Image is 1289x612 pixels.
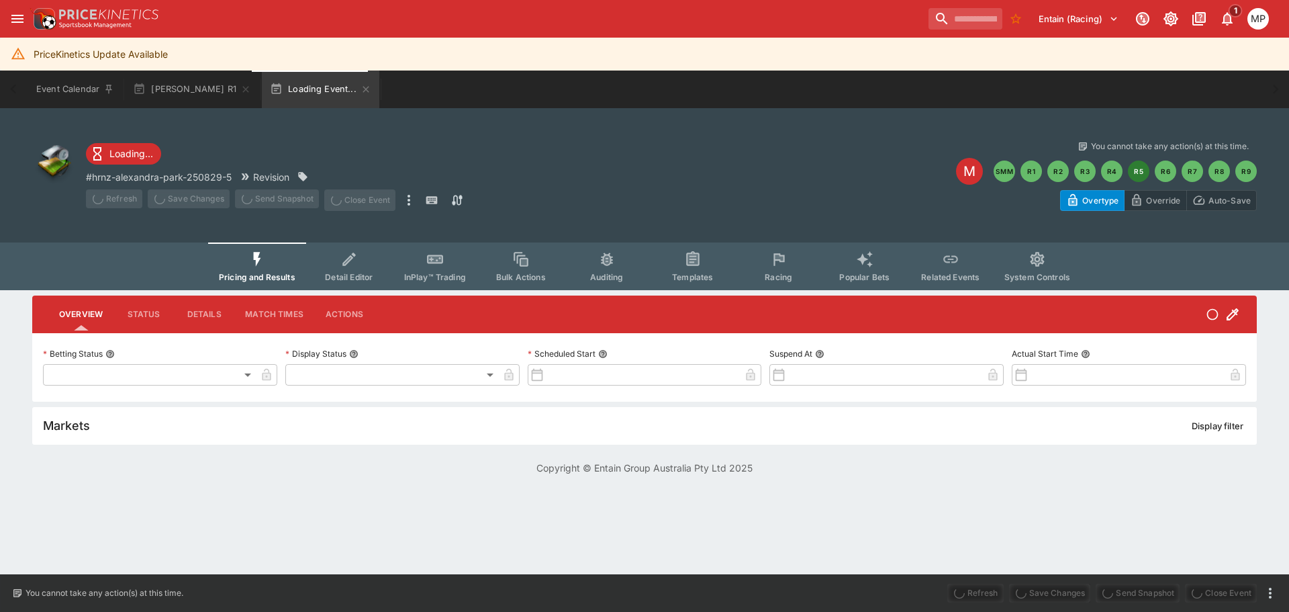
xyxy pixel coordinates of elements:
[314,298,375,331] button: Actions
[1187,7,1211,31] button: Documentation
[1146,193,1180,208] p: Override
[1047,161,1069,182] button: R2
[1262,585,1278,601] button: more
[401,189,417,211] button: more
[1091,140,1249,152] p: You cannot take any action(s) at this time.
[32,140,75,183] img: other.png
[1208,161,1230,182] button: R8
[59,9,158,19] img: PriceKinetics
[34,42,168,67] div: PriceKinetics Update Available
[234,298,314,331] button: Match Times
[994,161,1257,182] nav: pagination navigation
[1074,161,1096,182] button: R3
[1186,190,1257,211] button: Auto-Save
[1012,348,1078,359] p: Actual Start Time
[1031,8,1127,30] button: Select Tenant
[5,7,30,31] button: open drawer
[113,298,174,331] button: Status
[59,22,132,28] img: Sportsbook Management
[26,587,183,599] p: You cannot take any action(s) at this time.
[253,170,289,184] p: Revision
[325,272,373,282] span: Detail Editor
[262,71,379,108] button: Loading Event...
[1082,193,1118,208] p: Overtype
[285,348,346,359] p: Display Status
[956,158,983,185] div: Edit Meeting
[109,146,153,161] p: Loading...
[86,170,232,184] p: Copy To Clipboard
[174,298,234,331] button: Details
[1020,161,1042,182] button: R1
[1101,161,1123,182] button: R4
[994,161,1015,182] button: SMM
[1155,161,1176,182] button: R6
[839,272,890,282] span: Popular Bets
[1229,4,1243,17] span: 1
[1184,415,1251,437] button: Display filter
[1004,272,1070,282] span: System Controls
[1060,190,1125,211] button: Overtype
[815,349,824,359] button: Suspend At
[30,5,56,32] img: PriceKinetics Logo
[1124,190,1186,211] button: Override
[1215,7,1239,31] button: Notifications
[769,348,812,359] p: Suspend At
[208,243,1081,290] div: Event type filters
[105,349,115,359] button: Betting Status
[1159,7,1183,31] button: Toggle light/dark mode
[1243,4,1273,34] button: Michael Polster
[1131,7,1155,31] button: Connected to PK
[765,272,792,282] span: Racing
[1235,161,1257,182] button: R9
[48,298,113,331] button: Overview
[1128,161,1149,182] button: R5
[125,71,259,108] button: [PERSON_NAME] R1
[928,8,1002,30] input: search
[528,348,595,359] p: Scheduled Start
[28,71,122,108] button: Event Calendar
[43,348,103,359] p: Betting Status
[921,272,980,282] span: Related Events
[1182,161,1203,182] button: R7
[496,272,546,282] span: Bulk Actions
[672,272,713,282] span: Templates
[598,349,608,359] button: Scheduled Start
[1005,8,1027,30] button: No Bookmarks
[1081,349,1090,359] button: Actual Start Time
[404,272,466,282] span: InPlay™ Trading
[1247,8,1269,30] div: Michael Polster
[349,349,359,359] button: Display Status
[219,272,295,282] span: Pricing and Results
[1060,190,1257,211] div: Start From
[590,272,623,282] span: Auditing
[1208,193,1251,208] p: Auto-Save
[43,418,90,433] h5: Markets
